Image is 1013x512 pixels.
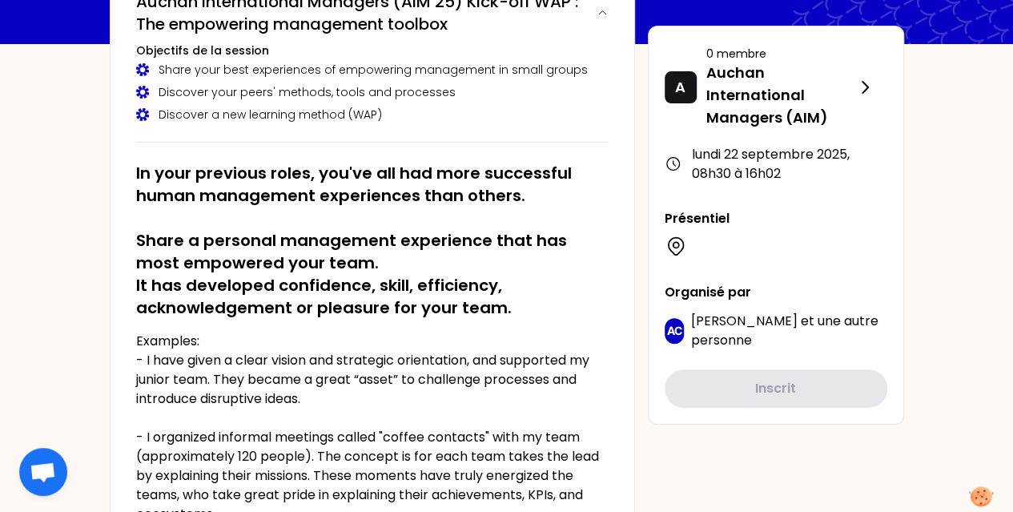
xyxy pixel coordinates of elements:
[666,323,681,339] p: AC
[136,42,609,58] h3: Objectifs de la session
[690,312,797,330] span: [PERSON_NAME]
[665,283,887,302] p: Organisé par
[136,107,609,123] div: Discover a new learning method (WAP)
[136,62,609,78] div: Share your best experiences of empowering management in small groups
[706,62,855,129] p: Auchan International Managers (AIM)
[665,209,887,228] p: Présentiel
[706,46,855,62] p: 0 membre
[690,312,878,349] span: une autre personne
[665,369,887,408] button: Inscrit
[136,162,609,319] h2: In your previous roles, you've all had more successful human management experiences than others. ...
[675,76,685,99] p: A
[136,84,609,100] div: Discover your peers' methods, tools and processes
[665,145,887,183] div: lundi 22 septembre 2025 , 08h30 à 16h02
[690,312,886,350] p: et
[19,448,67,496] div: Ouvrir le chat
